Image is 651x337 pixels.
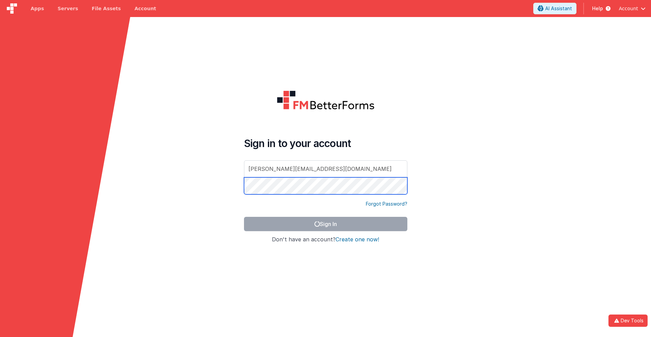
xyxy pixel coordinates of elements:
input: Email Address [244,160,407,177]
h4: Sign in to your account [244,137,407,149]
button: Account [619,5,646,12]
span: Servers [58,5,78,12]
span: AI Assistant [545,5,572,12]
h4: Don't have an account? [244,237,407,243]
button: Dev Tools [608,315,648,327]
span: File Assets [92,5,121,12]
a: Forgot Password? [366,200,407,207]
span: Account [619,5,638,12]
span: Help [592,5,603,12]
button: Create one now! [336,237,379,243]
span: Apps [31,5,44,12]
button: Sign In [244,217,407,231]
button: AI Assistant [533,3,576,14]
